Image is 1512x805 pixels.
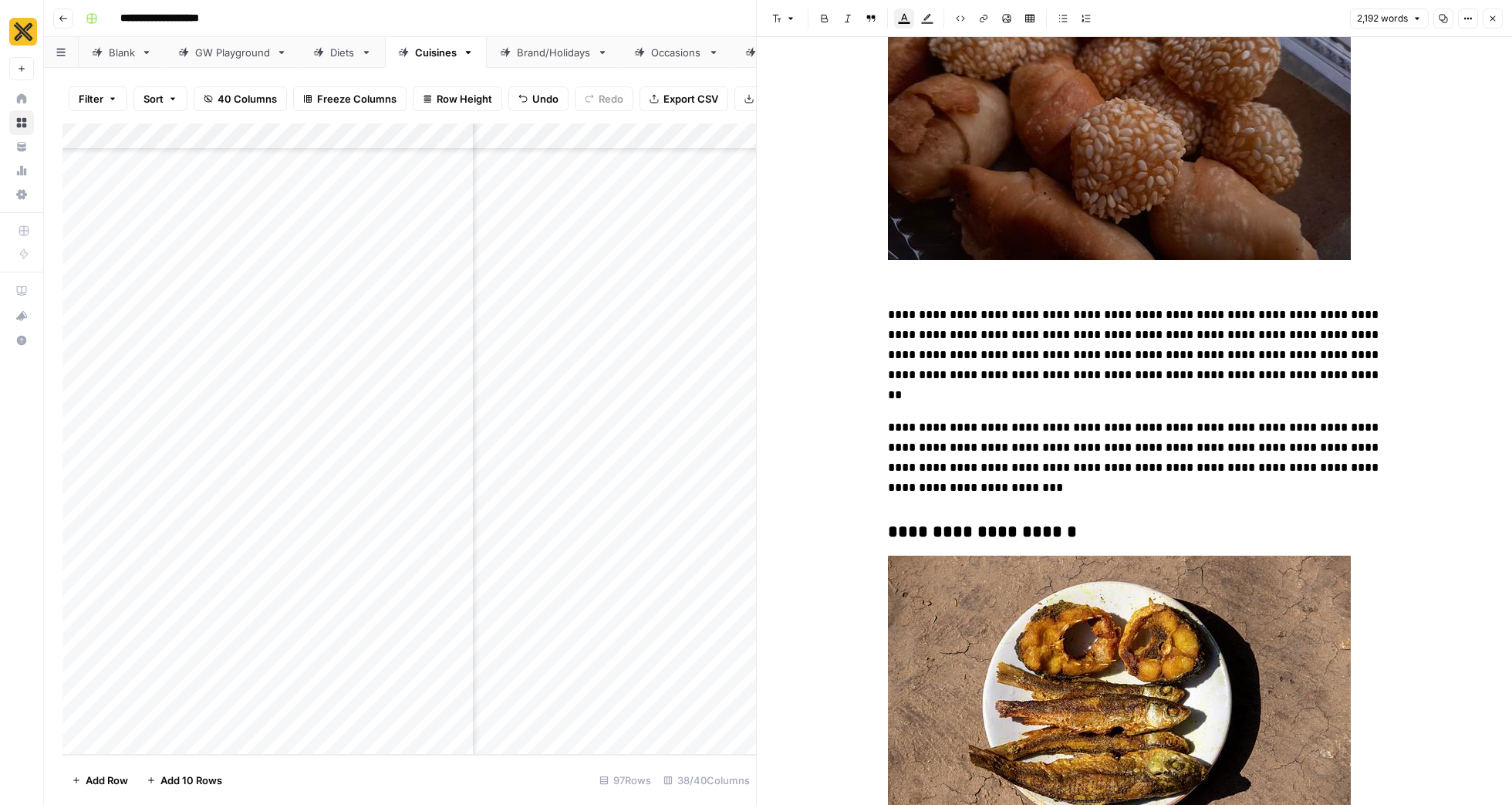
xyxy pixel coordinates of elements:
a: GW Playground [165,37,300,68]
span: Undo [532,91,559,107]
img: CookUnity Logo [9,18,37,46]
a: Browse [9,110,34,135]
button: Redo [575,86,633,111]
a: Home [9,86,34,111]
span: Filter [79,91,103,107]
div: Brand/Holidays [517,45,591,60]
div: Occasions [651,45,702,60]
button: Export CSV [640,86,728,111]
button: Freeze Columns [293,86,407,111]
button: Add 10 Rows [137,768,231,793]
div: 97 Rows [593,768,657,793]
div: 38/40 Columns [657,768,756,793]
div: What's new? [10,304,33,327]
button: Row Height [413,86,502,111]
button: What's new? [9,303,34,328]
button: Help + Support [9,328,34,353]
a: Cuisines [385,37,487,68]
a: Campaigns [732,37,846,68]
a: Usage [9,158,34,183]
button: 2,192 words [1350,8,1429,29]
span: Freeze Columns [317,91,397,107]
a: Your Data [9,134,34,159]
button: Sort [133,86,187,111]
a: Blank [79,37,165,68]
button: 40 Columns [194,86,287,111]
span: 2,192 words [1357,12,1408,25]
a: Brand/Holidays [487,37,621,68]
span: Redo [599,91,623,107]
a: Occasions [621,37,732,68]
span: Add Row [86,773,128,788]
a: Settings [9,182,34,207]
div: GW Playground [195,45,270,60]
button: Undo [508,86,569,111]
button: Filter [69,86,127,111]
div: Cuisines [415,45,457,60]
span: Sort [143,91,164,107]
span: 40 Columns [218,91,277,107]
button: Add Row [62,768,137,793]
span: Row Height [437,91,492,107]
a: AirOps Academy [9,279,34,303]
a: Diets [300,37,385,68]
span: Add 10 Rows [160,773,222,788]
div: Diets [330,45,355,60]
button: Workspace: CookUnity [9,12,34,51]
span: Export CSV [663,91,718,107]
div: Blank [109,45,135,60]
